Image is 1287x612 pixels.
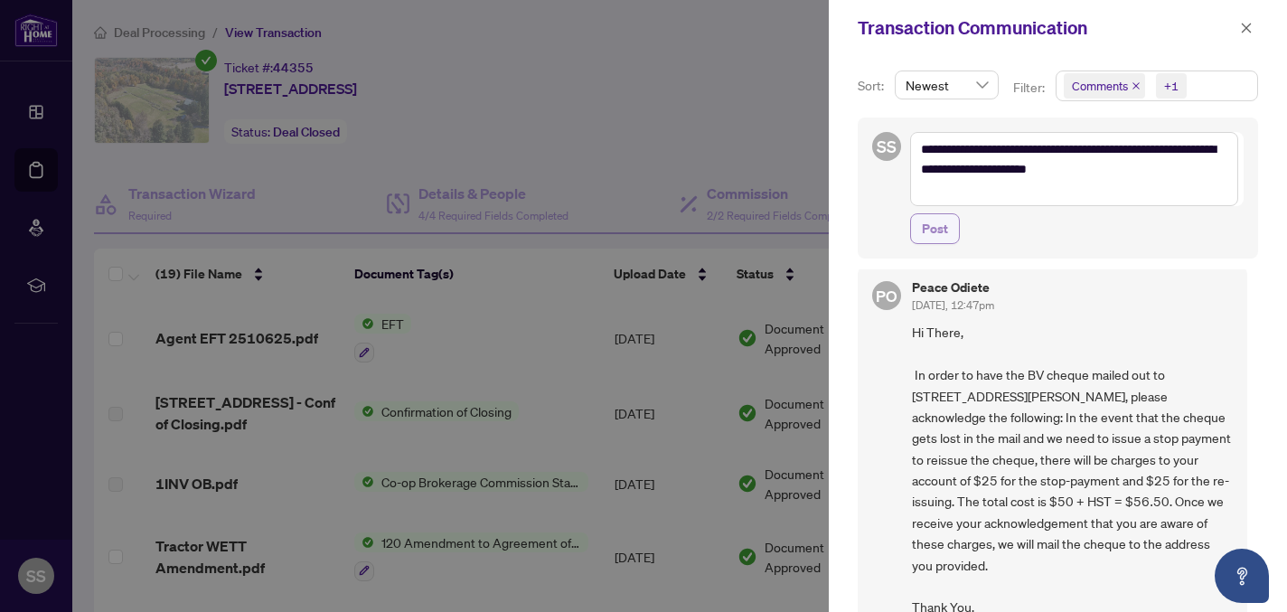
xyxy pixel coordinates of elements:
[912,298,994,312] span: [DATE], 12:47pm
[1132,81,1141,90] span: close
[922,214,948,243] span: Post
[1240,22,1253,34] span: close
[858,14,1235,42] div: Transaction Communication
[1164,77,1179,95] div: +1
[912,281,994,294] h5: Peace Odiete
[910,213,960,244] button: Post
[1072,77,1128,95] span: Comments
[906,71,988,99] span: Newest
[1215,549,1269,603] button: Open asap
[1013,78,1047,98] p: Filter:
[877,134,897,159] span: SS
[876,284,897,308] span: PO
[858,76,888,96] p: Sort:
[1064,73,1145,99] span: Comments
